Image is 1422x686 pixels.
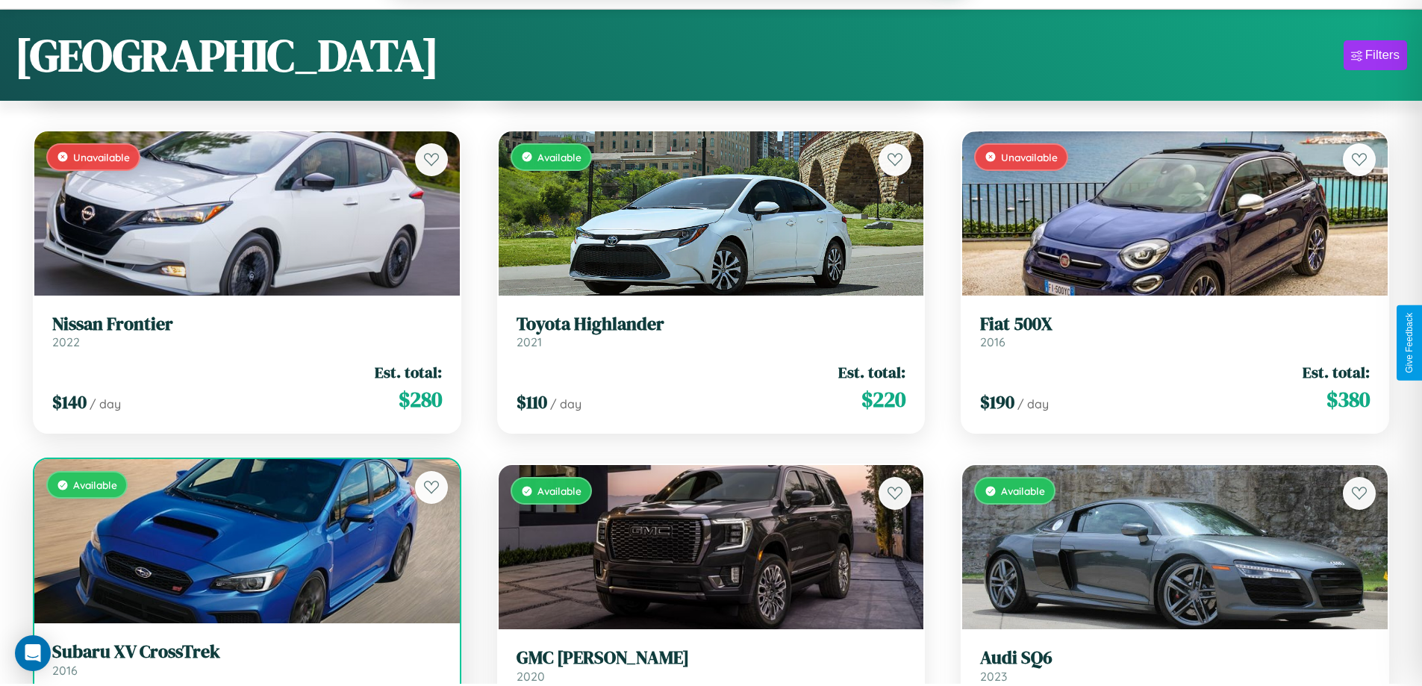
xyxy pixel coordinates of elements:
[517,314,906,350] a: Toyota Highlander2021
[1404,313,1415,373] div: Give Feedback
[399,384,442,414] span: $ 280
[980,314,1370,350] a: Fiat 500X2016
[1303,361,1370,383] span: Est. total:
[980,647,1370,684] a: Audi SQ62023
[52,641,442,663] h3: Subaru XV CrossTrek
[1001,484,1045,497] span: Available
[980,314,1370,335] h3: Fiat 500X
[73,151,130,163] span: Unavailable
[550,396,581,411] span: / day
[52,314,442,350] a: Nissan Frontier2022
[52,334,80,349] span: 2022
[517,669,545,684] span: 2020
[980,669,1007,684] span: 2023
[517,334,542,349] span: 2021
[537,151,581,163] span: Available
[1001,151,1058,163] span: Unavailable
[52,663,78,678] span: 2016
[980,647,1370,669] h3: Audi SQ6
[15,635,51,671] div: Open Intercom Messenger
[90,396,121,411] span: / day
[52,641,442,678] a: Subaru XV CrossTrek2016
[73,478,117,491] span: Available
[980,334,1005,349] span: 2016
[15,25,439,86] h1: [GEOGRAPHIC_DATA]
[980,390,1014,414] span: $ 190
[517,647,906,684] a: GMC [PERSON_NAME]2020
[517,647,906,669] h3: GMC [PERSON_NAME]
[517,314,906,335] h3: Toyota Highlander
[537,484,581,497] span: Available
[1017,396,1049,411] span: / day
[861,384,905,414] span: $ 220
[52,390,87,414] span: $ 140
[1326,384,1370,414] span: $ 380
[375,361,442,383] span: Est. total:
[52,314,442,335] h3: Nissan Frontier
[1344,40,1407,70] button: Filters
[517,390,547,414] span: $ 110
[838,361,905,383] span: Est. total:
[1365,48,1400,63] div: Filters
